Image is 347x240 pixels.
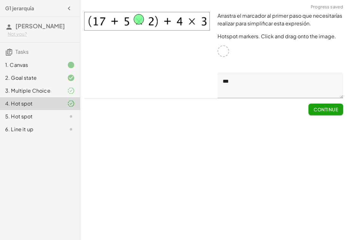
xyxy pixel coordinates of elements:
div: 2. Goal state [5,74,57,82]
i: Task not started. [67,125,75,133]
span: Progress saved [311,4,343,10]
h4: G1 jerarquía [5,5,34,12]
div: 5. Hot spot [5,113,57,120]
button: Continue [308,104,343,115]
span: [PERSON_NAME] [15,22,65,30]
i: Task finished and part of it marked as correct. [67,87,75,95]
span: Tasks [15,48,29,55]
i: Task finished and correct. [67,74,75,82]
div: 6. Line it up [5,125,57,133]
i: Task finished and part of it marked as correct. [67,100,75,107]
p: Arrastra el marcador al primer paso que necesitarías realizar para simplificar esta expresión. [218,12,343,27]
div: Not you? [8,31,75,37]
img: 159e11e1f59ab32d2732a460d11d8e8156772f188b5c2ffaf8ff4f26fd26a513.jpeg [84,12,210,31]
i: Task not started. [67,113,75,120]
i: Task finished. [67,61,75,69]
p: Hotspot markers. Click and drag onto the image. [218,32,343,40]
div: 4. Hot spot [5,100,57,107]
div: 3. Multiple Choice [5,87,57,95]
span: Continue [314,106,338,112]
div: 1. Canvas [5,61,57,69]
